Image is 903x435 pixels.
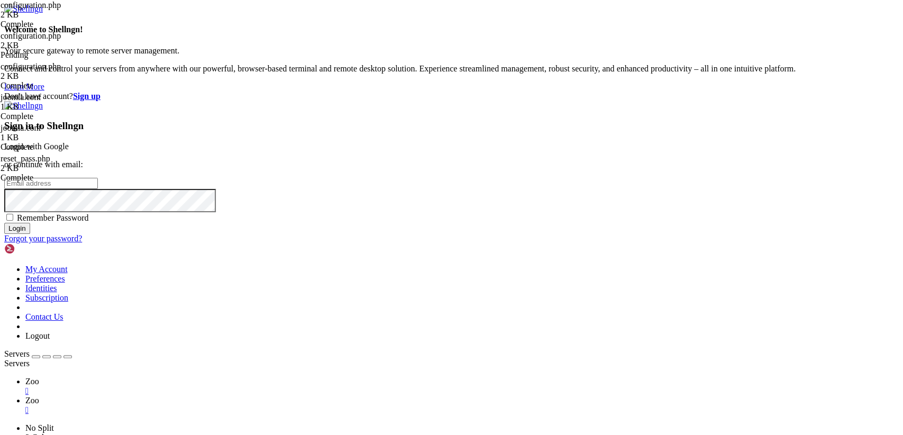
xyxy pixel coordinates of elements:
[1,62,61,71] span: configuration.php
[1,154,50,163] span: reset_pass.php
[1,133,106,142] div: 1 KB
[1,71,106,81] div: 2 KB
[1,123,106,142] span: joomla.conf
[1,1,61,10] span: configuration.php
[1,142,106,152] div: Complete
[1,41,106,50] div: 2 KB
[1,123,41,132] span: joomla.conf
[1,112,106,121] div: Complete
[1,10,106,20] div: 2 KB
[1,173,106,183] div: Complete
[1,93,106,112] span: joomla.conf
[1,31,106,50] span: configuration.php
[1,50,106,60] div: Pending
[1,20,106,29] div: Complete
[1,154,106,173] span: reset_pass.php
[1,1,106,20] span: configuration.php
[1,164,106,173] div: 2 KB
[1,93,41,102] span: joomla.conf
[1,62,106,81] span: configuration.php
[1,31,61,40] span: configuration.php
[1,81,106,90] div: Complete
[1,102,106,112] div: 1 KB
